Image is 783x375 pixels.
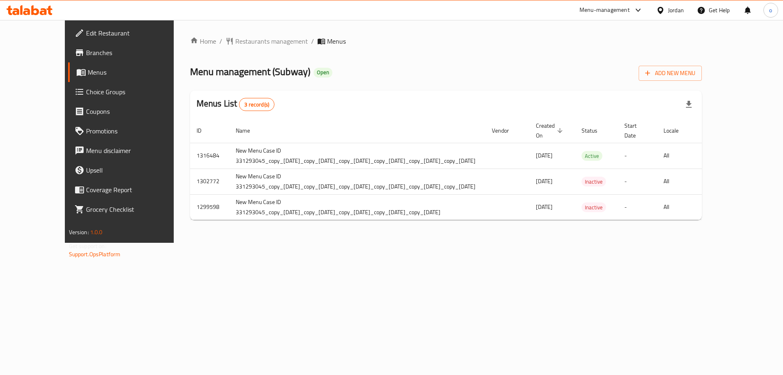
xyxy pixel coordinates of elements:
[86,87,189,97] span: Choice Groups
[190,36,216,46] a: Home
[327,36,346,46] span: Menus
[68,82,196,102] a: Choice Groups
[197,126,212,135] span: ID
[68,23,196,43] a: Edit Restaurant
[68,200,196,219] a: Grocery Checklist
[645,68,695,78] span: Add New Menu
[229,194,485,220] td: New Menu Case ID 331293045_copy_[DATE]_copy_[DATE]_copy_[DATE]_copy_[DATE]_copy_[DATE]
[190,62,310,81] span: Menu management ( Subway )
[582,126,608,135] span: Status
[235,36,308,46] span: Restaurants management
[68,102,196,121] a: Coupons
[69,227,89,237] span: Version:
[492,126,520,135] span: Vendor
[582,202,606,212] div: Inactive
[769,6,772,15] span: o
[190,36,702,46] nav: breadcrumb
[618,169,657,194] td: -
[219,36,222,46] li: /
[657,194,699,220] td: All
[536,202,553,212] span: [DATE]
[536,176,553,186] span: [DATE]
[68,180,196,200] a: Coverage Report
[190,194,229,220] td: 1299598
[664,126,689,135] span: Locale
[582,177,606,186] span: Inactive
[86,107,189,116] span: Coupons
[197,98,274,111] h2: Menus List
[86,48,189,58] span: Branches
[582,151,602,161] span: Active
[536,150,553,161] span: [DATE]
[69,249,121,260] a: Support.OpsPlatform
[536,121,565,140] span: Created On
[314,69,332,76] span: Open
[624,121,647,140] span: Start Date
[311,36,314,46] li: /
[639,66,702,81] button: Add New Menu
[618,143,657,169] td: -
[580,5,630,15] div: Menu-management
[657,143,699,169] td: All
[190,143,229,169] td: 1316484
[86,28,189,38] span: Edit Restaurant
[229,143,485,169] td: New Menu Case ID 331293045_copy_[DATE]_copy_[DATE]_copy_[DATE]_copy_[DATE]_copy_[DATE]_copy_[DATE]
[86,165,189,175] span: Upsell
[68,141,196,160] a: Menu disclaimer
[68,62,196,82] a: Menus
[88,67,189,77] span: Menus
[657,169,699,194] td: All
[239,101,274,109] span: 3 record(s)
[582,203,606,212] span: Inactive
[679,95,699,114] div: Export file
[86,185,189,195] span: Coverage Report
[68,121,196,141] a: Promotions
[618,194,657,220] td: -
[69,241,106,251] span: Get support on:
[236,126,261,135] span: Name
[68,43,196,62] a: Branches
[668,6,684,15] div: Jordan
[229,169,485,194] td: New Menu Case ID 331293045_copy_[DATE]_copy_[DATE]_copy_[DATE]_copy_[DATE]_copy_[DATE]_copy_[DATE]
[190,169,229,194] td: 1302772
[86,204,189,214] span: Grocery Checklist
[86,146,189,155] span: Menu disclaimer
[68,160,196,180] a: Upsell
[86,126,189,136] span: Promotions
[90,227,103,237] span: 1.0.0
[226,36,308,46] a: Restaurants management
[314,68,332,78] div: Open
[239,98,274,111] div: Total records count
